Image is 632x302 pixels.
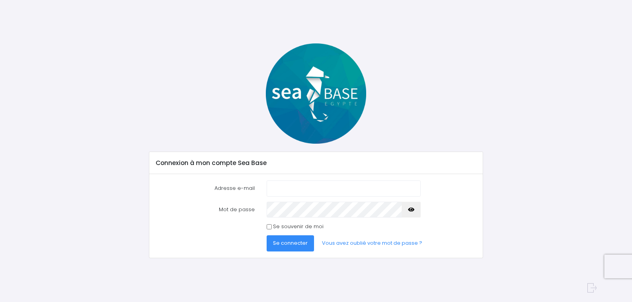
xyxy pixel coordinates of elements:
[150,202,261,218] label: Mot de passe
[149,152,482,174] div: Connexion à mon compte Sea Base
[267,235,314,251] button: Se connecter
[273,239,308,247] span: Se connecter
[273,223,324,231] label: Se souvenir de moi
[150,180,261,196] label: Adresse e-mail
[316,235,429,251] a: Vous avez oublié votre mot de passe ?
